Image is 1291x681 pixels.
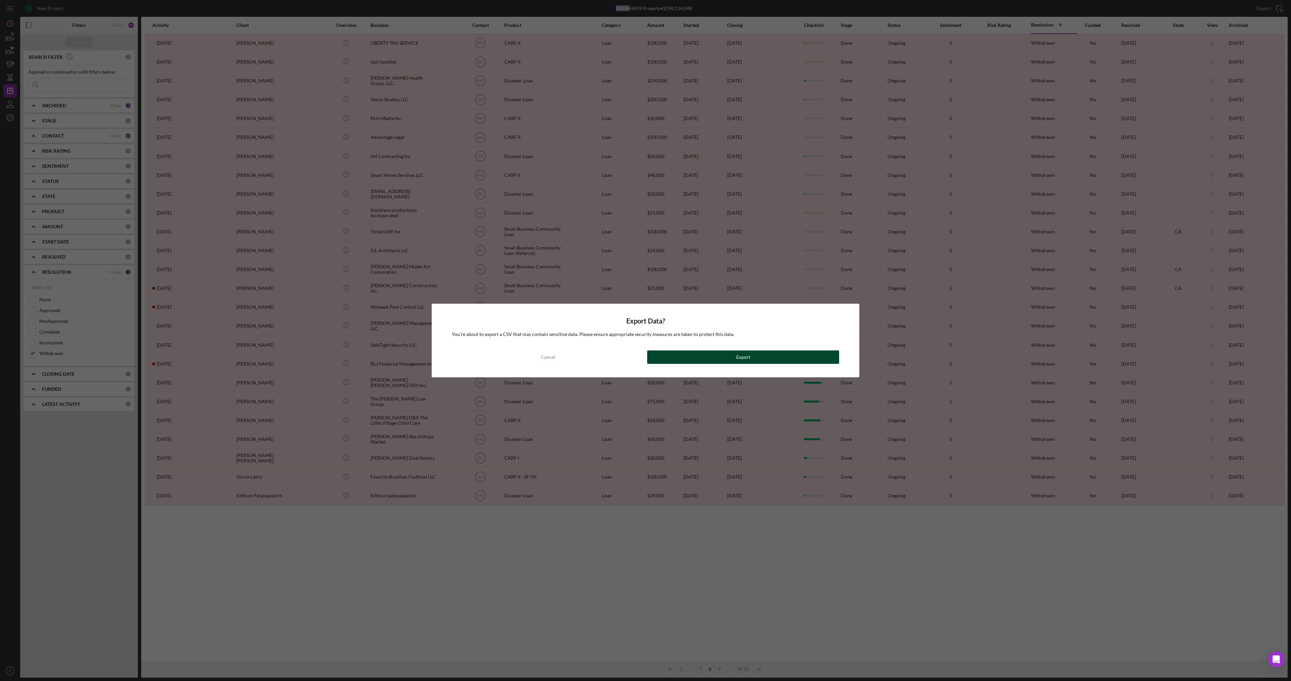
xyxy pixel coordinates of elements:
[736,350,750,364] div: Export
[452,332,839,337] div: You're about to export a CSV that may contain sensitive data. Please ensure appropriate security ...
[1268,651,1284,668] div: Open Intercom Messenger
[452,317,839,325] h4: Export Data?
[541,350,555,364] div: Cancel
[452,350,644,364] button: Cancel
[647,350,839,364] button: Export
